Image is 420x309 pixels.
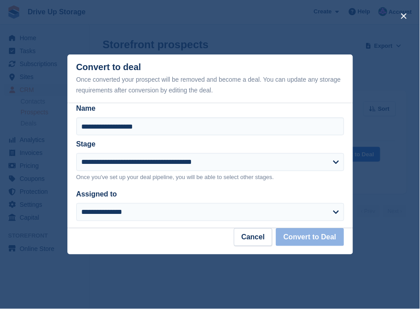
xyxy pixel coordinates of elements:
[76,190,117,198] label: Assigned to
[76,103,344,114] label: Name
[234,228,272,246] button: Cancel
[76,173,344,182] p: Once you've set up your deal pipeline, you will be able to select other stages.
[76,74,344,96] div: Once converted your prospect will be removed and become a deal. You can update any storage requir...
[397,9,411,23] button: close
[276,228,344,246] button: Convert to Deal
[76,62,344,96] div: Convert to deal
[76,140,96,148] label: Stage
